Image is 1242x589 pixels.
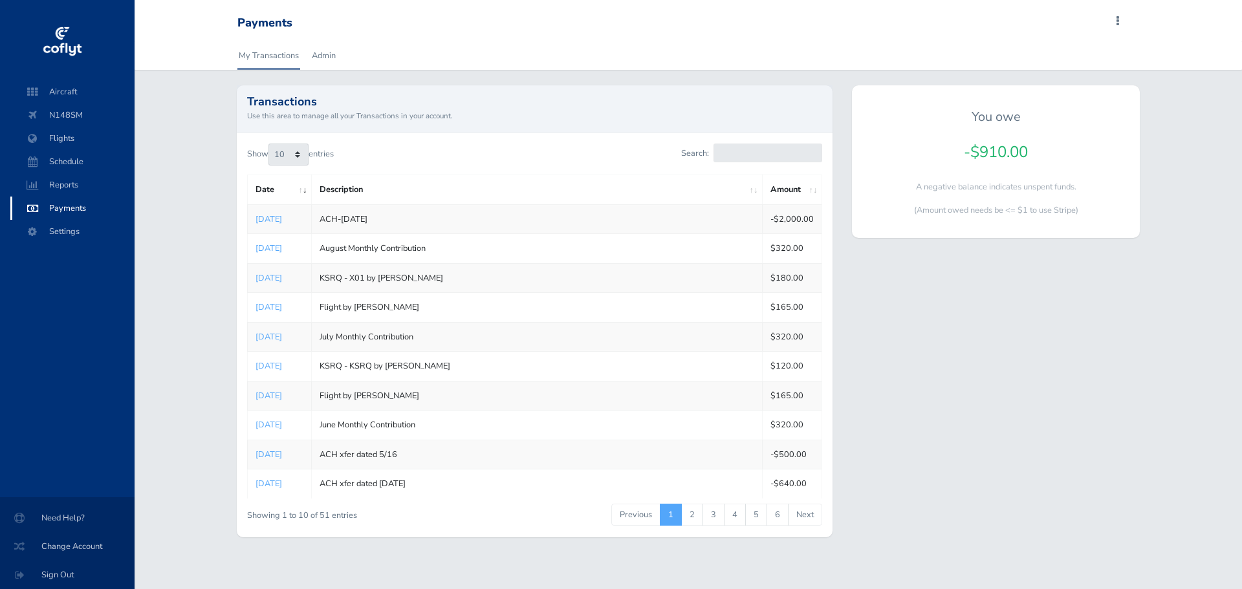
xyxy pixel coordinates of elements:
[23,127,122,150] span: Flights
[237,16,292,30] div: Payments
[247,175,311,204] th: Date: activate to sort column ascending
[256,478,282,489] a: [DATE]
[268,144,309,166] select: Showentries
[247,110,822,122] small: Use this area to manage all your Transactions in your account.
[16,563,119,586] span: Sign Out
[862,109,1130,125] h5: You owe
[862,204,1130,217] p: (Amount owed needs be <= $1 to use Stripe)
[256,449,282,460] a: [DATE]
[247,96,822,107] h2: Transactions
[256,390,282,402] a: [DATE]
[311,322,762,351] td: July Monthly Contribution
[311,381,762,410] td: Flight by [PERSON_NAME]
[762,469,822,498] td: -$640.00
[788,504,822,526] a: Next
[256,360,282,372] a: [DATE]
[703,504,724,526] a: 3
[762,234,822,263] td: $320.00
[311,440,762,469] td: ACH xfer dated 5/16
[681,144,822,162] label: Search:
[762,204,822,233] td: -$2,000.00
[311,263,762,292] td: KSRQ - X01 by [PERSON_NAME]
[745,504,767,526] a: 5
[762,263,822,292] td: $180.00
[762,411,822,440] td: $320.00
[311,411,762,440] td: June Monthly Contribution
[311,352,762,381] td: KSRQ - KSRQ by [PERSON_NAME]
[681,504,703,526] a: 2
[256,419,282,431] a: [DATE]
[762,175,822,204] th: Amount: activate to sort column ascending
[247,502,477,522] div: Showing 1 to 10 of 51 entries
[762,293,822,322] td: $165.00
[862,180,1130,193] p: A negative balance indicates unspent funds.
[311,204,762,233] td: ACH-[DATE]
[311,293,762,322] td: Flight by [PERSON_NAME]
[762,440,822,469] td: -$500.00
[23,150,122,173] span: Schedule
[256,331,282,343] a: [DATE]
[862,143,1130,162] h4: -$910.00
[256,301,282,313] a: [DATE]
[256,272,282,284] a: [DATE]
[311,234,762,263] td: August Monthly Contribution
[767,504,789,526] a: 6
[762,322,822,351] td: $320.00
[23,220,122,243] span: Settings
[237,41,300,70] a: My Transactions
[23,197,122,220] span: Payments
[23,173,122,197] span: Reports
[23,103,122,127] span: N148SM
[660,504,682,526] a: 1
[311,175,762,204] th: Description: activate to sort column ascending
[714,144,822,162] input: Search:
[41,23,83,61] img: coflyt logo
[762,352,822,381] td: $120.00
[256,242,282,254] a: [DATE]
[247,144,334,166] label: Show entries
[256,213,282,225] a: [DATE]
[23,80,122,103] span: Aircraft
[16,506,119,530] span: Need Help?
[311,469,762,498] td: ACH xfer dated [DATE]
[724,504,746,526] a: 4
[310,41,337,70] a: Admin
[16,535,119,558] span: Change Account
[762,381,822,410] td: $165.00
